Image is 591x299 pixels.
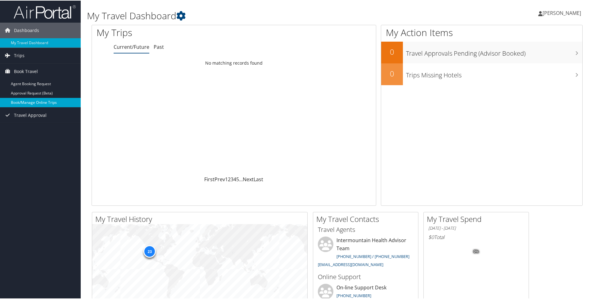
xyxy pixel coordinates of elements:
span: $0 [428,233,434,240]
span: [PERSON_NAME] [543,9,581,16]
h2: 0 [381,46,403,57]
a: [EMAIL_ADDRESS][DOMAIN_NAME] [318,261,383,267]
td: No matching records found [92,57,376,68]
h2: 0 [381,68,403,78]
a: Last [254,175,263,182]
h3: Online Support [318,272,413,281]
a: [PHONE_NUMBER] / [PHONE_NUMBER] [336,253,409,259]
tspan: 0% [474,249,479,253]
a: [PHONE_NUMBER] [336,292,371,298]
h2: My Travel History [95,213,307,224]
span: Trips [14,47,25,63]
h6: Total [428,233,524,240]
h3: Trips Missing Hotels [406,67,582,79]
li: Intermountain Health Advisor Team [315,236,417,269]
h1: My Trips [97,25,253,39]
a: Past [154,43,164,50]
a: Next [243,175,254,182]
a: 0Travel Approvals Pending (Advisor Booked) [381,41,582,63]
a: 1 [225,175,228,182]
span: Travel Approval [14,107,47,122]
h1: My Travel Dashboard [87,9,421,22]
a: 0Trips Missing Hotels [381,63,582,85]
a: [PERSON_NAME] [538,3,587,22]
h2: My Travel Contacts [316,213,418,224]
a: 4 [233,175,236,182]
h2: My Travel Spend [427,213,529,224]
span: Book Travel [14,63,38,79]
h1: My Action Items [381,25,582,39]
a: 2 [228,175,231,182]
span: … [239,175,243,182]
a: First [204,175,214,182]
h3: Travel Agents [318,225,413,233]
a: 3 [231,175,233,182]
a: 5 [236,175,239,182]
h6: [DATE] - [DATE] [428,225,524,231]
span: Dashboards [14,22,39,38]
img: airportal-logo.png [14,4,76,19]
a: Current/Future [114,43,149,50]
a: Prev [214,175,225,182]
h3: Travel Approvals Pending (Advisor Booked) [406,45,582,57]
div: 23 [143,245,156,257]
